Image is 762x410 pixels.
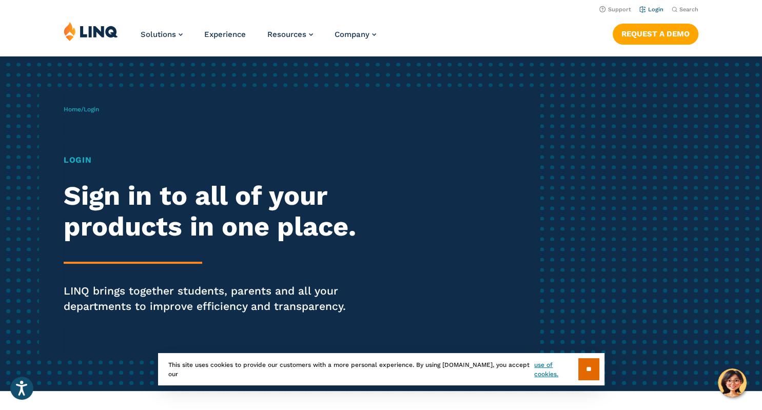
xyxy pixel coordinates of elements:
[672,6,698,13] button: Open Search Bar
[534,360,578,379] a: use of cookies.
[64,106,81,113] a: Home
[64,106,99,113] span: /
[267,30,306,39] span: Resources
[204,30,246,39] a: Experience
[158,353,604,385] div: This site uses cookies to provide our customers with a more personal experience. By using [DOMAIN...
[141,30,183,39] a: Solutions
[84,106,99,113] span: Login
[679,6,698,13] span: Search
[141,30,176,39] span: Solutions
[64,283,357,314] p: LINQ brings together students, parents and all your departments to improve efficiency and transpa...
[64,22,118,41] img: LINQ | K‑12 Software
[613,22,698,44] nav: Button Navigation
[64,181,357,242] h2: Sign in to all of your products in one place.
[718,368,747,397] button: Hello, have a question? Let’s chat.
[64,154,357,166] h1: Login
[599,6,631,13] a: Support
[267,30,313,39] a: Resources
[335,30,369,39] span: Company
[335,30,376,39] a: Company
[613,24,698,44] a: Request a Demo
[141,22,376,55] nav: Primary Navigation
[639,6,663,13] a: Login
